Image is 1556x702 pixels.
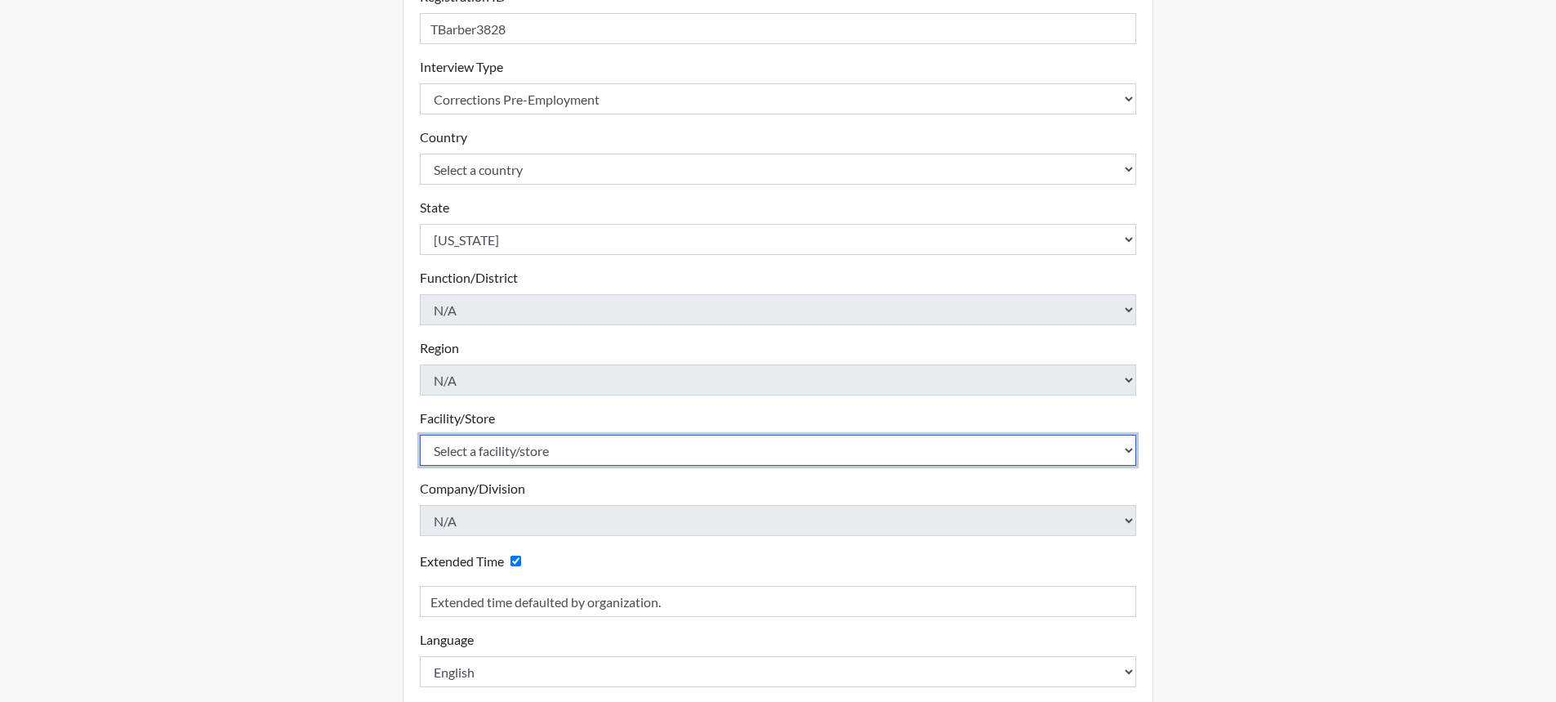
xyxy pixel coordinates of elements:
label: Facility/Store [420,409,495,428]
label: Interview Type [420,57,503,77]
input: Insert a Registration ID, which needs to be a unique alphanumeric value for each interviewee [420,13,1137,44]
input: Reason for Extension [420,586,1137,617]
label: Function/District [420,268,518,288]
label: Company/Division [420,479,525,499]
label: Country [420,127,467,147]
label: Extended Time [420,552,504,571]
label: Language [420,630,474,650]
label: Region [420,338,459,358]
div: Checking this box will provide the interviewee with an accomodation of extra time to answer each ... [420,549,528,573]
label: State [420,198,449,217]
